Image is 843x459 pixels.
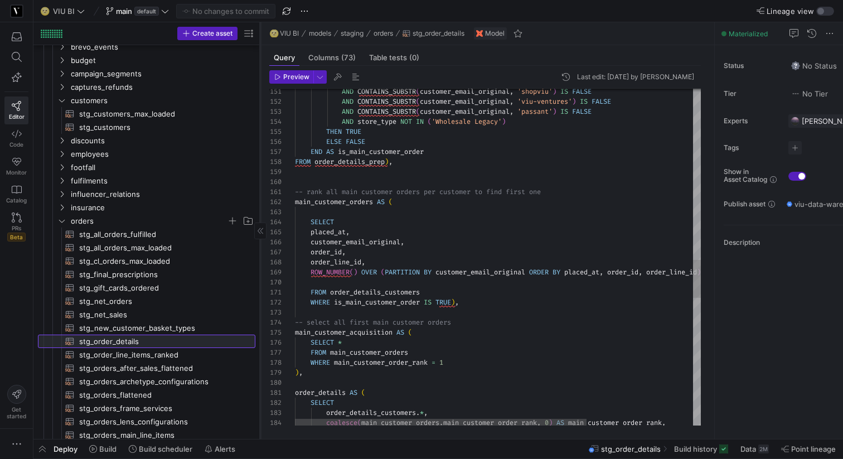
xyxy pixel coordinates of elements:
div: 177 [269,347,282,357]
div: 173 [269,307,282,317]
img: https://storage.googleapis.com/y42-prod-data-exchange/images/zgRs6g8Sem6LtQCmmHzYBaaZ8bA8vNBoBzxR... [11,6,22,17]
span: customer_email_original [435,268,525,277]
div: 168 [269,257,282,267]
div: 179 [269,368,282,378]
span: SELECT [311,398,334,407]
span: Lineage view [767,7,814,16]
span: Columns [308,54,356,61]
span: Catalog [6,197,27,204]
span: FROM [311,348,326,357]
button: Point lineage [776,439,841,458]
span: main_customer_orders [361,418,439,427]
span: 🌝 [270,30,278,37]
span: CONTAINS_SUBSTR [357,97,416,106]
span: placed_at [564,268,599,277]
span: 0 [545,418,549,427]
span: ( [416,97,420,106]
span: is_main_customer_order [334,298,420,307]
span: coalesce [326,418,357,427]
span: 🌝 [41,7,49,15]
button: Preview [269,70,313,84]
div: 181 [269,388,282,398]
span: . [416,408,420,417]
span: models [309,30,331,37]
span: Deploy [54,444,77,453]
span: BY [424,268,432,277]
span: TRUE [435,298,451,307]
span: , [662,418,666,427]
span: order_details_customers [326,408,416,417]
span: , [424,408,428,417]
div: 163 [269,207,282,217]
span: IS [424,298,432,307]
span: Build scheduler [139,444,192,453]
span: customer_email_original [311,238,400,247]
a: Editor [4,96,28,124]
span: order_details_prep [314,157,385,166]
span: END [311,147,322,156]
span: IS [580,97,588,106]
span: main_customer_acquisition [295,328,393,337]
span: , [455,298,459,307]
span: ( [350,268,353,277]
span: , [342,248,346,257]
div: 153 [269,107,282,117]
span: , [638,268,642,277]
span: Monitor [6,169,27,176]
span: ( [389,197,393,206]
span: main_customer_order_rank [334,358,428,367]
span: orders [374,30,393,37]
a: PRsBeta [4,208,28,246]
span: Query [274,54,295,61]
div: 157 [269,147,282,157]
div: 161 [269,187,282,197]
button: 🌝VIU BI [38,4,88,18]
div: 167 [269,247,282,257]
div: 180 [269,378,282,388]
button: orders [371,27,396,40]
span: store_type [357,117,396,126]
img: No tier [791,89,800,98]
div: 169 [269,267,282,277]
div: Last edit: [DATE] by [PERSON_NAME] [577,73,694,81]
button: No statusNo Status [788,59,840,73]
span: order_id [607,268,638,277]
span: Build [99,444,117,453]
div: 172 [269,297,282,307]
span: -- select all first main customer orders [295,318,451,327]
span: VIU BI [280,30,299,37]
span: ORDER [529,268,549,277]
span: stg_order_details [601,444,661,453]
div: 165 [269,227,282,237]
span: WHERE [311,358,330,367]
div: 183 [269,408,282,418]
button: Build [84,439,122,458]
span: , [599,268,603,277]
span: stg_order_details [413,30,464,37]
div: 2M [758,444,769,453]
div: 156 [269,137,282,147]
a: Catalog [4,180,28,208]
span: IN [416,117,424,126]
span: customer_email_original [420,107,510,116]
span: staging [341,30,364,37]
button: staging [338,27,366,40]
span: order_details_customers [330,288,420,297]
div: 166 [269,237,282,247]
button: Data2M [735,439,774,458]
span: -- rank all main customer orders per customer to f [295,187,490,196]
span: 'Wholesale Legacy' [432,117,502,126]
div: 178 [269,357,282,368]
a: https://storage.googleapis.com/y42-prod-data-exchange/images/zgRs6g8Sem6LtQCmmHzYBaaZ8bA8vNBoBzxR... [4,2,28,21]
div: 162 [269,197,282,207]
button: Build history [669,439,733,458]
span: (73) [341,54,356,61]
div: 159 [269,167,282,177]
span: AS [350,388,357,397]
span: 'passant' [517,107,553,116]
span: NOT [400,117,412,126]
span: ) [295,368,299,377]
div: 175 [269,327,282,337]
span: AND [342,117,353,126]
div: 171 [269,287,282,297]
